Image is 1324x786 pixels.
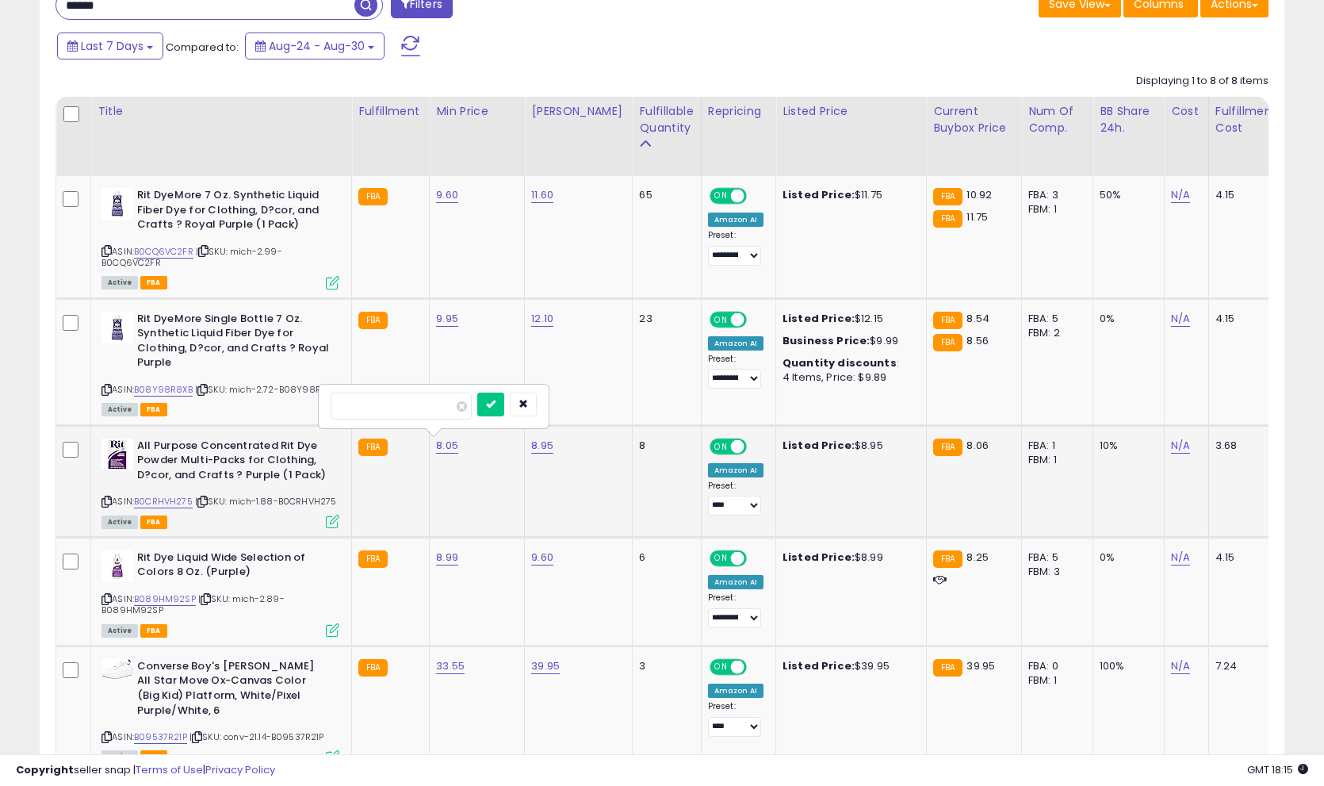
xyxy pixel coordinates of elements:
[57,33,163,59] button: Last 7 Days
[136,762,203,777] a: Terms of Use
[140,403,167,416] span: FBA
[137,188,330,236] b: Rit DyeMore 7 Oz. Synthetic Liquid Fiber Dye for Clothing, D?cor, and Crafts ? Royal Purple (1 Pack)
[137,439,330,487] b: All Purpose Concentrated Rit Dye Powder Multi-Packs for Clothing, D?cor, and Crafts ? Purple (1 P...
[16,763,275,778] div: seller snap | |
[101,403,138,416] span: All listings currently available for purchase on Amazon
[140,516,167,529] span: FBA
[933,334,962,351] small: FBA
[101,312,339,415] div: ASIN:
[1171,103,1202,120] div: Cost
[711,312,731,326] span: ON
[639,659,688,673] div: 3
[358,103,423,120] div: Fulfillment
[134,730,187,744] a: B09537R21P
[101,439,339,527] div: ASIN:
[966,550,989,565] span: 8.25
[101,624,138,638] span: All listings currently available for purchase on Amazon
[783,187,855,202] b: Listed Price:
[1215,550,1271,565] div: 4.15
[966,438,989,453] span: 8.06
[1247,762,1308,777] span: 2025-09-7 18:15 GMT
[358,439,388,456] small: FBA
[1215,103,1276,136] div: Fulfillment Cost
[134,495,193,508] a: B0CRHVH275
[966,333,989,348] span: 8.56
[1028,439,1081,453] div: FBA: 1
[783,659,914,673] div: $39.95
[531,550,553,566] a: 9.60
[166,40,239,55] span: Compared to:
[140,624,167,638] span: FBA
[1028,673,1081,688] div: FBM: 1
[1100,439,1152,453] div: 10%
[966,209,988,224] span: 11.75
[436,187,458,203] a: 9.60
[933,659,962,677] small: FBA
[81,38,143,54] span: Last 7 Days
[933,439,962,456] small: FBA
[101,245,282,269] span: | SKU: mich-2.99-B0CQ6VC2FR
[137,550,330,584] b: Rit Dye Liquid Wide Selection of Colors 8 Oz. (Purple)
[137,659,330,722] b: Converse Boy's [PERSON_NAME] All Star Move Ox-Canvas Color (Big Kid) Platform, White/Pixel Purple...
[639,103,694,136] div: Fulfillable Quantity
[531,187,553,203] a: 11.60
[134,592,196,606] a: B089HM92SP
[436,438,458,454] a: 8.05
[1215,312,1271,326] div: 4.15
[783,333,870,348] b: Business Price:
[783,550,855,565] b: Listed Price:
[195,495,337,508] span: | SKU: mich-1.88-B0CRHVH275
[783,370,914,385] div: 4 Items, Price: $9.89
[708,592,763,628] div: Preset:
[744,190,769,203] span: OFF
[98,103,345,120] div: Title
[1100,188,1152,202] div: 50%
[1028,202,1081,217] div: FBM: 1
[137,312,330,374] b: Rit DyeMore Single Bottle 7 Oz. Synthetic Liquid Fiber Dye for Clothing, D?cor, and Crafts ? Roya...
[933,312,962,329] small: FBA
[1100,312,1152,326] div: 0%
[783,355,897,370] b: Quantity discounts
[783,312,914,326] div: $12.15
[1215,439,1271,453] div: 3.68
[783,334,914,348] div: $9.99
[744,660,769,673] span: OFF
[531,658,560,674] a: 39.95
[708,213,763,227] div: Amazon AI
[1100,659,1152,673] div: 100%
[708,481,763,516] div: Preset:
[711,551,731,565] span: ON
[639,550,688,565] div: 6
[531,438,553,454] a: 8.95
[101,550,133,582] img: 31UsKLdEQCL._SL40_.jpg
[1028,188,1081,202] div: FBA: 3
[531,311,553,327] a: 12.10
[711,190,731,203] span: ON
[436,103,518,120] div: Min Price
[708,354,763,389] div: Preset:
[531,103,626,120] div: [PERSON_NAME]
[101,516,138,529] span: All listings currently available for purchase on Amazon
[140,276,167,289] span: FBA
[1028,312,1081,326] div: FBA: 5
[711,660,731,673] span: ON
[1028,550,1081,565] div: FBA: 5
[933,103,1015,136] div: Current Buybox Price
[708,701,763,737] div: Preset:
[708,336,763,351] div: Amazon AI
[1171,311,1190,327] a: N/A
[708,684,763,698] div: Amazon AI
[16,762,74,777] strong: Copyright
[1171,550,1190,566] a: N/A
[269,38,365,54] span: Aug-24 - Aug-30
[245,33,385,59] button: Aug-24 - Aug-30
[189,730,324,743] span: | SKU: conv-21.14-B09537R21P
[708,463,763,477] div: Amazon AI
[639,188,688,202] div: 65
[101,188,339,288] div: ASIN:
[436,550,458,566] a: 8.99
[195,383,338,396] span: | SKU: mich-2.72-B08Y98R8XB
[205,762,275,777] a: Privacy Policy
[101,439,133,470] img: 51CiYyt13oL._SL40_.jpg
[744,312,769,326] span: OFF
